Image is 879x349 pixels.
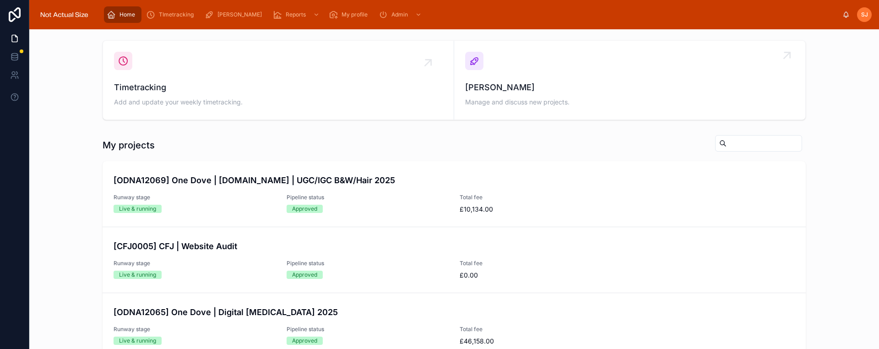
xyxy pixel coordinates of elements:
[292,271,317,279] div: Approved
[465,98,794,107] span: Manage and discuss new projects.
[460,271,622,280] span: £0.00
[217,11,262,18] span: [PERSON_NAME]
[270,6,324,23] a: Reports
[114,326,276,333] span: Runway stage
[861,11,868,18] span: SJ
[460,260,622,267] span: Total fee
[460,194,622,201] span: Total fee
[114,194,276,201] span: Runway stage
[103,161,806,227] a: [ODNA12069] One Dove | [DOMAIN_NAME] | UGC/IGC B&W/Hair 2025Runway stageLive & runningPipeline st...
[287,326,449,333] span: Pipeline status
[460,326,622,333] span: Total fee
[376,6,426,23] a: Admin
[99,5,842,25] div: scrollable content
[159,11,194,18] span: TImetracking
[114,240,795,252] h4: [CFJ0005] CFJ | Website Audit
[465,81,794,94] span: [PERSON_NAME]
[292,337,317,345] div: Approved
[460,337,622,346] span: £46,158.00
[103,41,454,120] a: TimetrackingAdd and update your weekly timetracking.
[292,205,317,213] div: Approved
[119,271,156,279] div: Live & running
[119,205,156,213] div: Live & running
[114,306,795,318] h4: [ODNA12065] One Dove | Digital [MEDICAL_DATA] 2025
[460,205,622,214] span: £10,134.00
[114,174,795,186] h4: [ODNA12069] One Dove | [DOMAIN_NAME] | UGC/IGC B&W/Hair 2025
[114,260,276,267] span: Runway stage
[114,81,443,94] span: Timetracking
[143,6,200,23] a: TImetracking
[454,41,805,120] a: [PERSON_NAME]Manage and discuss new projects.
[119,337,156,345] div: Live & running
[287,194,449,201] span: Pipeline status
[391,11,408,18] span: Admin
[119,11,135,18] span: Home
[287,260,449,267] span: Pipeline status
[104,6,141,23] a: Home
[286,11,306,18] span: Reports
[103,139,155,152] h1: My projects
[342,11,368,18] span: My profile
[103,227,806,293] a: [CFJ0005] CFJ | Website AuditRunway stageLive & runningPipeline statusApprovedTotal fee£0.00
[326,6,374,23] a: My profile
[202,6,268,23] a: [PERSON_NAME]
[37,7,92,22] img: App logo
[114,98,443,107] span: Add and update your weekly timetracking.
